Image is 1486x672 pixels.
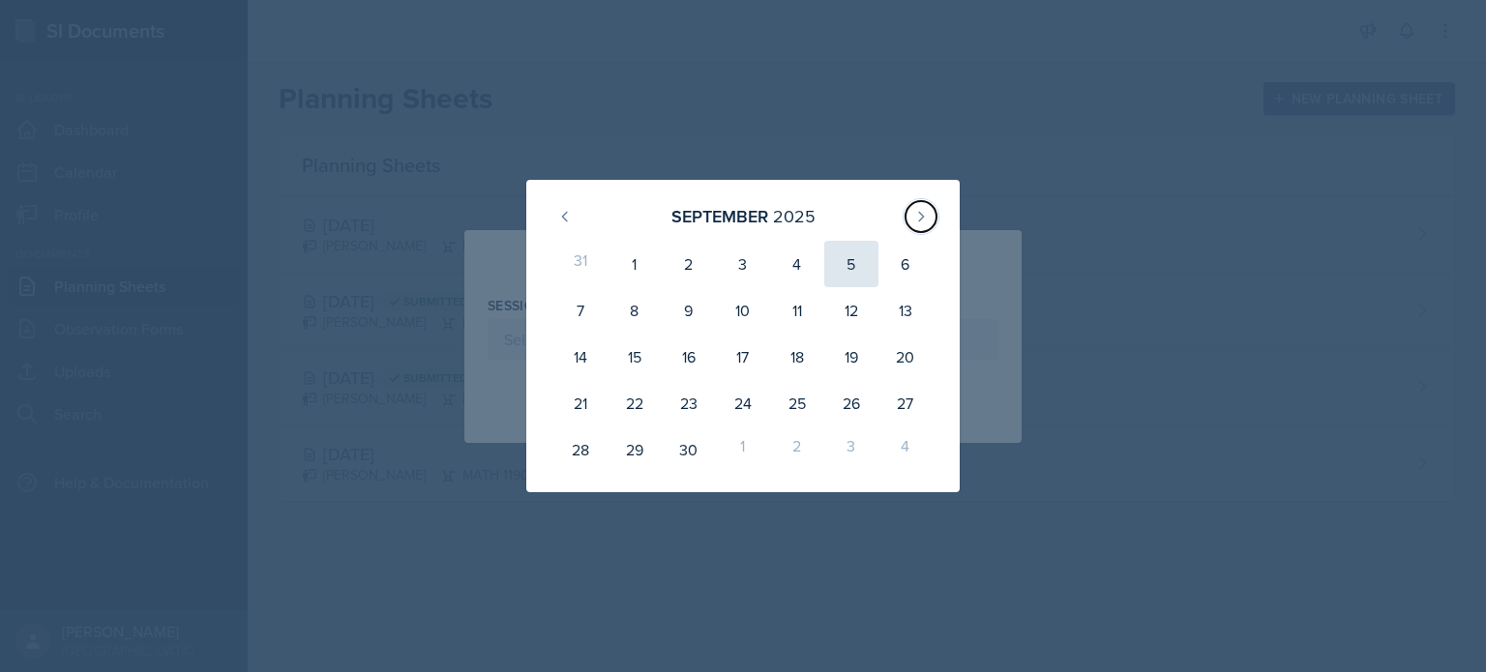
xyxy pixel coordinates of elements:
div: 8 [608,287,662,334]
div: 21 [553,380,608,426]
div: 6 [878,241,933,287]
div: 27 [878,380,933,426]
div: 2025 [773,203,816,229]
div: 26 [824,380,878,426]
div: 2 [662,241,716,287]
div: 3 [716,241,770,287]
div: 29 [608,426,662,473]
div: 12 [824,287,878,334]
div: 4 [770,241,824,287]
div: 15 [608,334,662,380]
div: 22 [608,380,662,426]
div: 3 [824,426,878,473]
div: September [671,203,768,229]
div: 19 [824,334,878,380]
div: 20 [878,334,933,380]
div: 1 [716,426,770,473]
div: 7 [553,287,608,334]
div: 10 [716,287,770,334]
div: 30 [662,426,716,473]
div: 1 [608,241,662,287]
div: 9 [662,287,716,334]
div: 25 [770,380,824,426]
div: 31 [553,241,608,287]
div: 17 [716,334,770,380]
div: 11 [770,287,824,334]
div: 14 [553,334,608,380]
div: 23 [662,380,716,426]
div: 28 [553,426,608,473]
div: 5 [824,241,878,287]
div: 2 [770,426,824,473]
div: 16 [662,334,716,380]
div: 24 [716,380,770,426]
div: 18 [770,334,824,380]
div: 4 [878,426,933,473]
div: 13 [878,287,933,334]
